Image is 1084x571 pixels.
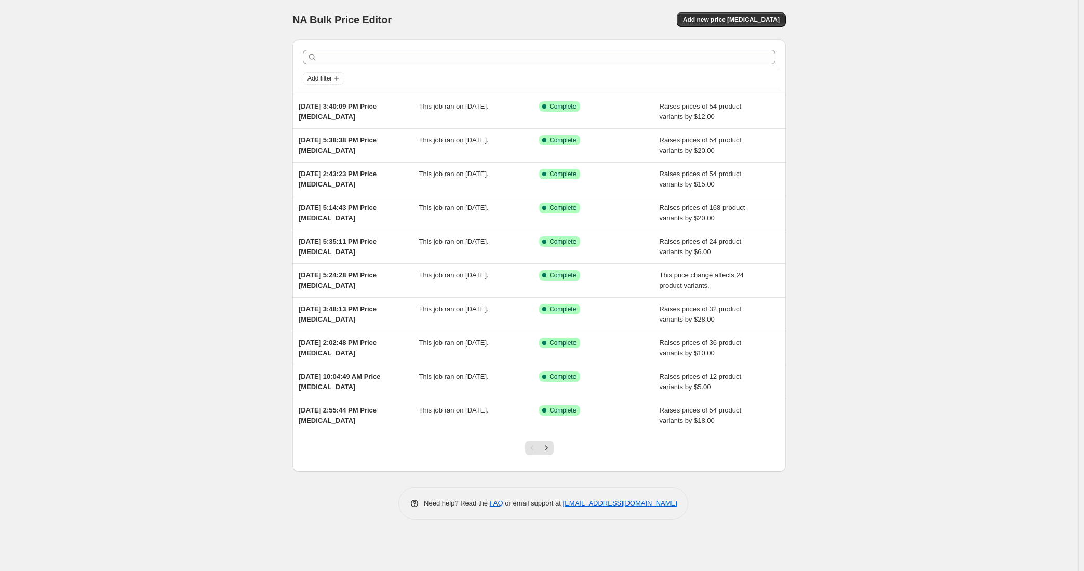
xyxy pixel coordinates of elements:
[419,136,489,144] span: This job ran on [DATE].
[660,170,742,188] span: Raises prices of 54 product variants by $15.00
[419,339,489,347] span: This job ran on [DATE].
[550,136,576,144] span: Complete
[660,271,744,289] span: This price change affects 24 product variants.
[660,204,745,222] span: Raises prices of 168 product variants by $20.00
[660,237,742,256] span: Raises prices of 24 product variants by $6.00
[419,102,489,110] span: This job ran on [DATE].
[299,170,377,188] span: [DATE] 2:43:23 PM Price [MEDICAL_DATA]
[299,204,377,222] span: [DATE] 5:14:43 PM Price [MEDICAL_DATA]
[550,373,576,381] span: Complete
[303,72,344,85] button: Add filter
[419,406,489,414] span: This job ran on [DATE].
[539,441,554,455] button: Next
[299,373,381,391] span: [DATE] 10:04:49 AM Price [MEDICAL_DATA]
[660,305,742,323] span: Raises prices of 32 product variants by $28.00
[419,237,489,245] span: This job ran on [DATE].
[550,271,576,280] span: Complete
[419,305,489,313] span: This job ran on [DATE].
[550,339,576,347] span: Complete
[299,237,377,256] span: [DATE] 5:35:11 PM Price [MEDICAL_DATA]
[419,271,489,279] span: This job ran on [DATE].
[419,373,489,380] span: This job ran on [DATE].
[660,373,742,391] span: Raises prices of 12 product variants by $5.00
[299,271,377,289] span: [DATE] 5:24:28 PM Price [MEDICAL_DATA]
[660,136,742,154] span: Raises prices of 54 product variants by $20.00
[424,499,490,507] span: Need help? Read the
[550,102,576,111] span: Complete
[550,406,576,415] span: Complete
[660,102,742,121] span: Raises prices of 54 product variants by $12.00
[550,305,576,313] span: Complete
[525,441,554,455] nav: Pagination
[299,305,377,323] span: [DATE] 3:48:13 PM Price [MEDICAL_DATA]
[419,170,489,178] span: This job ran on [DATE].
[550,204,576,212] span: Complete
[307,74,332,83] span: Add filter
[550,170,576,178] span: Complete
[503,499,563,507] span: or email support at
[299,339,377,357] span: [DATE] 2:02:48 PM Price [MEDICAL_DATA]
[660,339,742,357] span: Raises prices of 36 product variants by $10.00
[490,499,503,507] a: FAQ
[550,237,576,246] span: Complete
[660,406,742,424] span: Raises prices of 54 product variants by $18.00
[563,499,677,507] a: [EMAIL_ADDRESS][DOMAIN_NAME]
[299,136,377,154] span: [DATE] 5:38:38 PM Price [MEDICAL_DATA]
[419,204,489,211] span: This job ran on [DATE].
[292,14,392,25] span: NA Bulk Price Editor
[299,102,377,121] span: [DATE] 3:40:09 PM Price [MEDICAL_DATA]
[677,12,786,27] button: Add new price [MEDICAL_DATA]
[299,406,377,424] span: [DATE] 2:55:44 PM Price [MEDICAL_DATA]
[683,16,780,24] span: Add new price [MEDICAL_DATA]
